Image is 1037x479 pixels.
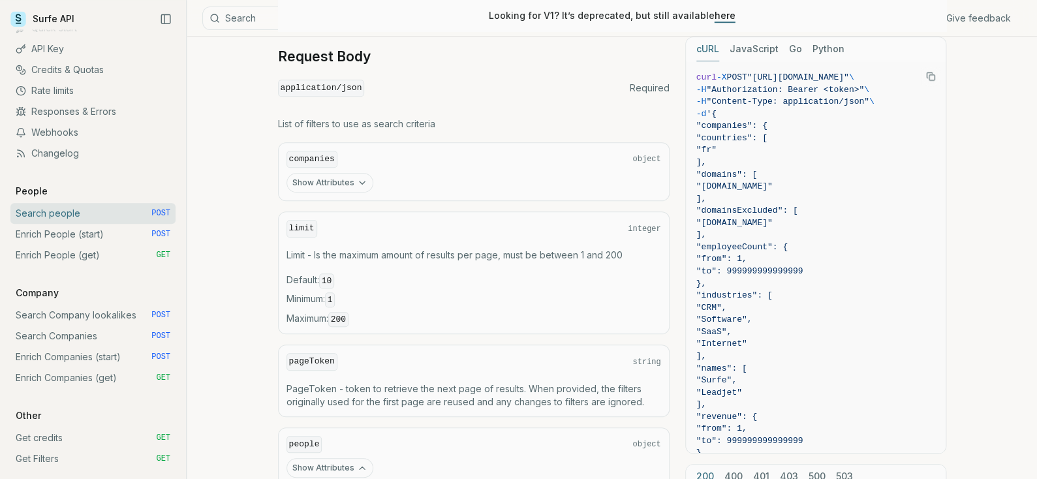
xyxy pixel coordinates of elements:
span: object [632,154,660,164]
span: "CRM", [696,303,727,313]
span: "[DOMAIN_NAME]" [696,218,773,228]
code: 1 [325,292,335,307]
a: Surfe API [10,9,74,29]
span: }, [696,279,707,288]
a: Request Body [278,48,371,66]
span: POST [151,229,170,239]
p: List of filters to use as search criteria [278,117,670,131]
code: application/json [278,80,365,97]
span: ], [696,157,707,167]
span: "Leadjet" [696,388,742,397]
a: Rate limits [10,80,176,101]
span: "from": 1, [696,424,747,433]
button: Show Attributes [286,458,373,478]
span: "from": 1, [696,254,747,264]
span: "Surfe", [696,375,737,385]
code: limit [286,220,317,238]
a: Get credits GET [10,427,176,448]
span: "employeeCount": { [696,242,788,252]
a: Enrich People (get) GET [10,245,176,266]
button: cURL [696,37,719,61]
span: "Authorization: Bearer <token>" [706,85,864,95]
a: Changelog [10,143,176,164]
span: "Internet" [696,339,747,348]
a: API Key [10,39,176,59]
span: "companies": { [696,121,767,131]
code: pageToken [286,353,337,371]
span: string [632,357,660,367]
button: Go [789,37,802,61]
span: "to": 999999999999999 [696,266,803,276]
span: GET [156,433,170,443]
span: ], [696,399,707,409]
span: \ [849,72,854,82]
span: \ [864,85,869,95]
span: -H [696,85,707,95]
button: Python [813,37,844,61]
button: Show Attributes [286,173,373,193]
button: JavaScript [730,37,779,61]
span: } [696,448,702,457]
a: Search Company lookalikes POST [10,305,176,326]
span: Minimum : [286,292,661,307]
a: Give feedback [946,12,1011,25]
p: People [10,185,53,198]
a: Enrich Companies (start) POST [10,347,176,367]
span: "Content-Type: application/json" [706,97,869,106]
span: '{ [706,109,717,119]
span: POST [151,208,170,219]
a: Webhooks [10,122,176,143]
a: here [715,10,735,21]
a: Enrich Companies (get) GET [10,367,176,388]
p: Other [10,409,46,422]
span: Default : [286,273,661,288]
span: "revenue": { [696,412,758,422]
a: Credits & Quotas [10,59,176,80]
span: curl [696,72,717,82]
span: Required [630,82,670,95]
p: PageToken - token to retrieve the next page of results. When provided, the filters originally use... [286,382,661,409]
p: Looking for V1? It’s deprecated, but still available [489,9,735,22]
span: "Software", [696,315,752,324]
span: \ [869,97,874,106]
span: "countries": [ [696,133,767,143]
a: Responses & Errors [10,101,176,122]
span: "fr" [696,145,717,155]
span: integer [628,224,660,234]
span: "SaaS", [696,327,732,337]
a: Search Companies POST [10,326,176,347]
p: Limit - Is the maximum amount of results per page, must be between 1 and 200 [286,249,661,262]
span: ], [696,230,707,239]
span: POST [151,310,170,320]
span: POST [151,331,170,341]
span: ], [696,194,707,204]
button: Collapse Sidebar [156,9,176,29]
span: ], [696,351,707,361]
a: Search people POST [10,203,176,224]
span: GET [156,454,170,464]
span: "domainsExcluded": [ [696,206,798,215]
span: GET [156,373,170,383]
span: "industries": [ [696,290,773,300]
span: "names": [ [696,363,747,373]
code: people [286,436,322,454]
span: object [632,439,660,450]
code: 10 [319,273,335,288]
a: Enrich People (start) POST [10,224,176,245]
span: -d [696,109,707,119]
span: Maximum : [286,312,661,326]
span: "[URL][DOMAIN_NAME]" [747,72,849,82]
span: "domains": [ [696,170,758,179]
span: POST [151,352,170,362]
button: SearchCtrlK [202,7,529,30]
span: "to": 999999999999999 [696,436,803,446]
span: GET [156,250,170,260]
span: -X [717,72,727,82]
button: Copy Text [921,67,940,86]
span: -H [696,97,707,106]
code: companies [286,151,337,168]
code: 200 [328,312,348,327]
span: "[DOMAIN_NAME]" [696,181,773,191]
span: POST [726,72,747,82]
p: Company [10,286,64,300]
